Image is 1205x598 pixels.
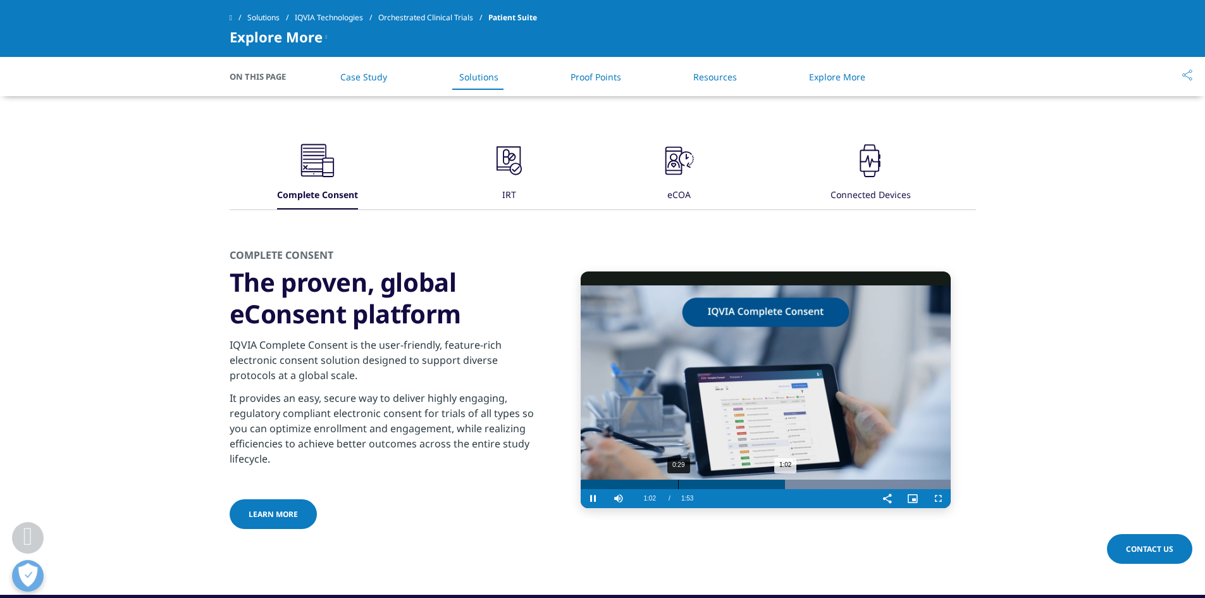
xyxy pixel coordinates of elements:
[644,489,656,508] span: 1:02
[488,6,537,29] span: Patient Suite
[230,70,299,83] span: On This Page
[581,271,951,508] video-js: Video Player
[658,142,698,209] button: eCOA
[230,29,323,44] span: Explore More
[502,182,516,209] div: IRT
[831,182,911,209] div: Connected Devices
[581,480,951,489] div: Progress Bar
[1126,544,1173,554] span: Contact Us
[378,6,488,29] a: Orchestrated Clinical Trials
[230,499,317,529] a: LEARN MORE
[230,390,536,474] p: It provides an easy, secure way to deliver highly engaging, regulatory compliant electronic conse...
[669,495,670,502] span: /
[488,142,528,209] button: IRT
[247,6,295,29] a: Solutions
[275,142,358,209] button: Complete Consent
[829,142,911,209] button: Connected Devices
[681,489,693,508] span: 1:53
[667,182,691,209] div: eCOA
[295,6,378,29] a: IQVIA Technologies
[230,266,536,330] h3: The proven, global eConsent platform
[1107,534,1192,564] a: Contact Us
[925,489,951,508] button: Fullscreen
[693,71,737,83] a: Resources
[230,248,536,266] h2: COMPLETE CONSENT
[12,560,44,592] button: Open Preferences
[340,71,387,83] a: Case Study
[249,509,298,520] span: LEARN MORE
[900,489,925,508] button: Picture-in-Picture
[606,489,631,508] button: Mute
[571,71,621,83] a: Proof Points
[581,489,606,508] button: Pause
[459,71,498,83] a: Solutions
[809,71,865,83] a: Explore More
[277,182,358,209] div: Complete Consent
[875,489,900,508] button: Share
[230,337,536,390] p: IQVIA Complete Consent is the user-friendly, feature-rich electronic consent solution designed to...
